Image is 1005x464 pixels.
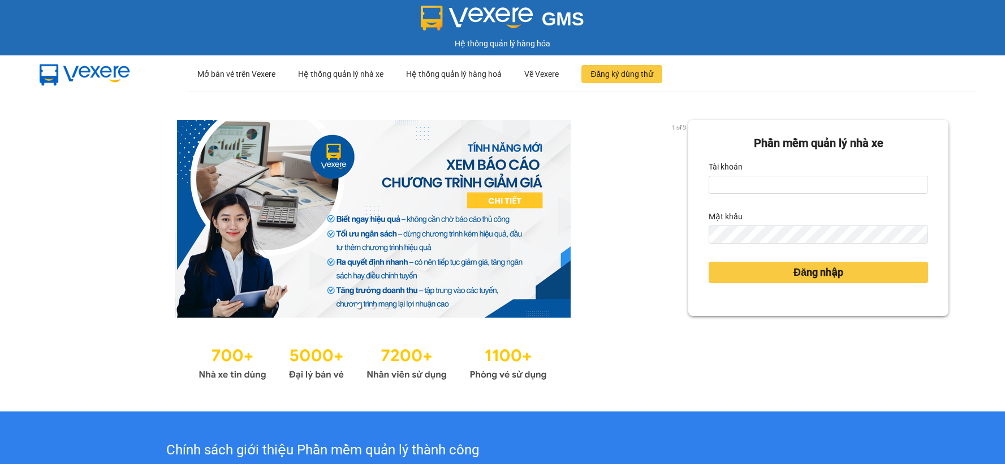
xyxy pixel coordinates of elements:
[793,264,843,280] span: Đăng nhập
[542,8,584,29] span: GMS
[590,68,653,80] span: Đăng ký dùng thử
[28,55,141,93] img: mbUUG5Q.png
[384,304,389,309] li: slide item 3
[668,120,688,135] p: 1 of 3
[709,158,743,176] label: Tài khoản
[421,6,533,31] img: logo 2
[298,56,383,92] div: Hệ thống quản lý nhà xe
[370,304,375,309] li: slide item 2
[70,440,574,461] div: Chính sách giới thiệu Phần mềm quản lý thành công
[57,120,72,318] button: previous slide / item
[581,65,662,83] button: Đăng ký dùng thử
[197,56,275,92] div: Mở bán vé trên Vexere
[709,176,928,194] input: Tài khoản
[672,120,688,318] button: next slide / item
[199,340,547,383] img: Statistics.png
[421,17,584,26] a: GMS
[709,262,928,283] button: Đăng nhập
[709,207,743,226] label: Mật khẩu
[406,56,502,92] div: Hệ thống quản lý hàng hoá
[357,304,361,309] li: slide item 1
[524,56,559,92] div: Về Vexere
[3,37,1002,50] div: Hệ thống quản lý hàng hóa
[709,226,928,244] input: Mật khẩu
[709,135,928,152] div: Phần mềm quản lý nhà xe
